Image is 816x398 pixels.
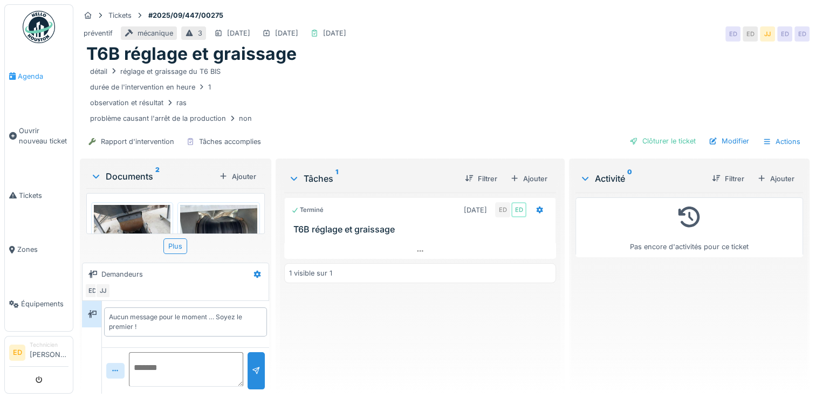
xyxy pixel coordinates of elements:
div: ED [743,26,758,42]
div: ED [777,26,792,42]
div: Tickets [108,10,132,20]
div: observation et résultat ras [90,98,187,108]
div: problème causant l'arrêt de la production non [90,113,252,123]
div: Terminé [291,205,324,215]
h1: T6B réglage et graissage [86,44,297,64]
img: Badge_color-CXgf-gQk.svg [23,11,55,43]
span: Tickets [19,190,68,201]
div: [DATE] [275,28,298,38]
div: 1 visible sur 1 [289,268,332,278]
a: ED Technicien[PERSON_NAME] [9,341,68,367]
li: [PERSON_NAME] [30,341,68,364]
div: ED [725,26,740,42]
div: ED [511,202,526,217]
a: Équipements [5,277,73,331]
div: [DATE] [227,28,250,38]
h3: T6B réglage et graissage [293,224,551,235]
div: [DATE] [464,205,487,215]
div: 3 [198,28,202,38]
span: Équipements [21,299,68,309]
div: ED [495,202,510,217]
div: Technicien [30,341,68,349]
sup: 1 [335,172,338,185]
a: Tickets [5,168,73,223]
span: Ouvrir nouveau ticket [19,126,68,146]
div: préventif [84,28,113,38]
div: Demandeurs [101,269,143,279]
div: Plus [163,238,187,254]
div: durée de l'intervention en heure 1 [90,82,211,92]
sup: 0 [627,172,632,185]
a: Ouvrir nouveau ticket [5,104,73,168]
div: JJ [760,26,775,42]
div: JJ [95,283,111,298]
div: Documents [91,170,215,183]
div: Actions [758,134,805,149]
div: Tâches accomplies [199,136,261,147]
div: Activité [580,172,703,185]
img: enug6bfrbo6503jr0u7yro2dre9u [94,205,170,263]
div: Filtrer [461,171,502,186]
strong: #2025/09/447/00275 [144,10,228,20]
div: Ajouter [506,171,552,186]
div: Modifier [704,134,753,148]
div: [DATE] [323,28,346,38]
div: Clôturer le ticket [625,134,700,148]
div: Ajouter [215,169,260,184]
div: ED [794,26,810,42]
img: nc25bvmnmqul8xfs9498hq60byjt [180,205,257,263]
span: Agenda [18,71,68,81]
sup: 2 [155,170,160,183]
span: Zones [17,244,68,255]
div: Pas encore d'activités pour ce ticket [582,202,796,252]
div: Rapport d'intervention [101,136,174,147]
a: Zones [5,223,73,277]
div: Filtrer [708,171,749,186]
div: Aucun message pour le moment … Soyez le premier ! [109,312,262,332]
a: Agenda [5,49,73,104]
div: mécanique [138,28,173,38]
li: ED [9,345,25,361]
div: détail réglage et graissage du T6 BIS [90,66,221,77]
div: Ajouter [753,171,799,186]
div: Tâches [289,172,456,185]
div: ED [85,283,100,298]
